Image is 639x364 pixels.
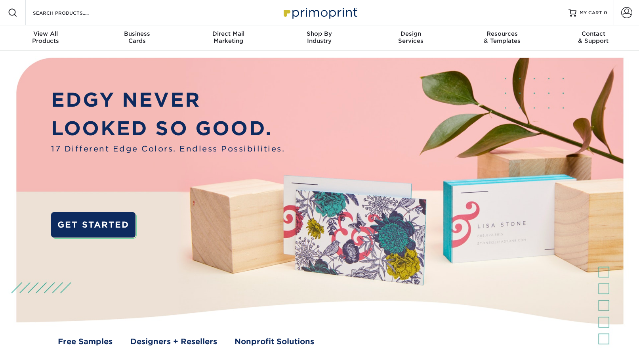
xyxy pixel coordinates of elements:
[274,25,365,51] a: Shop ByIndustry
[456,25,547,51] a: Resources& Templates
[183,30,274,37] span: Direct Mail
[365,30,456,44] div: Services
[130,336,217,347] a: Designers + Resellers
[51,114,285,143] p: LOOKED SO GOOD.
[51,86,285,115] p: EDGY NEVER
[548,25,639,51] a: Contact& Support
[32,8,109,17] input: SEARCH PRODUCTS.....
[235,336,314,347] a: Nonprofit Solutions
[91,30,182,44] div: Cards
[580,10,602,16] span: MY CART
[365,30,456,37] span: Design
[183,30,274,44] div: Marketing
[280,4,359,21] img: Primoprint
[274,30,365,37] span: Shop By
[183,25,274,51] a: Direct MailMarketing
[548,30,639,44] div: & Support
[91,25,182,51] a: BusinessCards
[91,30,182,37] span: Business
[274,30,365,44] div: Industry
[51,143,285,155] span: 17 Different Edge Colors. Endless Possibilities.
[456,30,547,37] span: Resources
[456,30,547,44] div: & Templates
[548,30,639,37] span: Contact
[58,336,113,347] a: Free Samples
[365,25,456,51] a: DesignServices
[51,212,135,238] a: GET STARTED
[604,10,607,15] span: 0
